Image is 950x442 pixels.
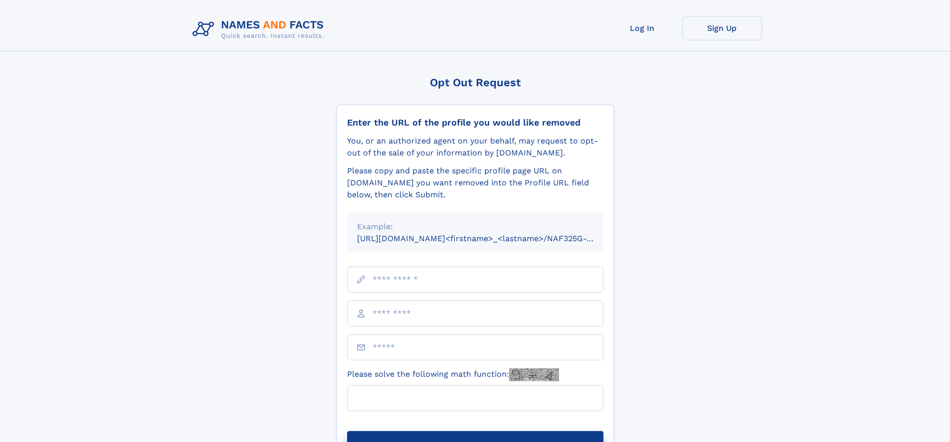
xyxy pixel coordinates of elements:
[347,165,603,201] div: Please copy and paste the specific profile page URL on [DOMAIN_NAME] you want removed into the Pr...
[347,135,603,159] div: You, or an authorized agent on your behalf, may request to opt-out of the sale of your informatio...
[347,117,603,128] div: Enter the URL of the profile you would like removed
[602,16,682,40] a: Log In
[347,368,559,381] label: Please solve the following math function:
[189,16,332,43] img: Logo Names and Facts
[357,221,593,233] div: Example:
[337,76,614,89] div: Opt Out Request
[357,234,622,243] small: [URL][DOMAIN_NAME]<firstname>_<lastname>/NAF325G-xxxxxxxx
[682,16,762,40] a: Sign Up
